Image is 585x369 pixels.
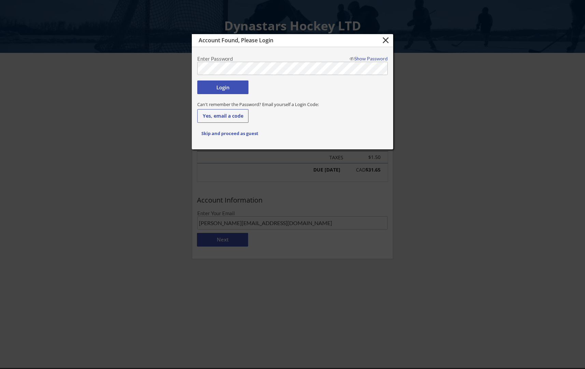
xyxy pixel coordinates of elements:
div: Enter Password [197,56,346,61]
button: Yes, email a code [197,109,248,123]
button: Skip and proceed as guest [197,127,262,140]
button: Login [197,80,248,94]
div: Account Found, Please Login [199,37,361,44]
div: Show Password [346,56,388,61]
button: close [380,35,391,45]
div: Can't remember the Password? Email yourself a Login Code: [197,101,388,107]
